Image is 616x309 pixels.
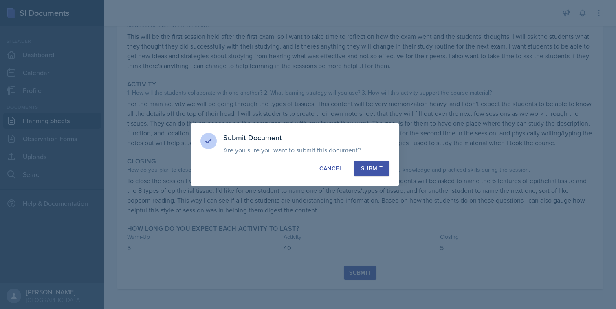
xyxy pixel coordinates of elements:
[319,164,342,172] div: Cancel
[223,133,389,143] h3: Submit Document
[354,161,389,176] button: Submit
[223,146,389,154] p: Are you sure you want to submit this document?
[312,161,349,176] button: Cancel
[361,164,383,172] div: Submit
